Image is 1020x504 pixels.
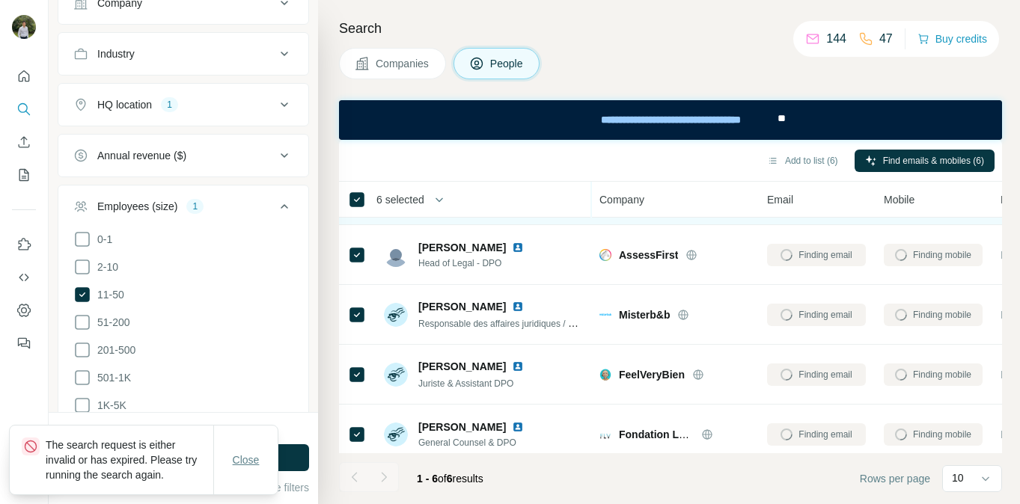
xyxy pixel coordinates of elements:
img: Logo of Fondation Louis Vuitton [599,428,611,440]
span: Companies [376,56,430,71]
span: Mobile [884,192,914,207]
button: Enrich CSV [12,129,36,156]
span: 501-1K [91,370,131,385]
span: 6 [447,473,453,485]
button: Close [222,446,270,473]
button: Annual revenue ($) [58,138,308,173]
p: The search request is either invalid or has expired. Please try running the search again. [46,437,213,482]
button: Add to list (6) [757,150,849,172]
img: Avatar [12,15,36,39]
div: Industry [97,46,135,61]
button: HQ location1 [58,87,308,123]
p: 144 [826,30,846,48]
span: [PERSON_NAME] [418,421,506,433]
span: results [417,473,483,485]
img: Logo of Misterb&b [599,313,611,316]
span: [PERSON_NAME] [418,299,506,314]
img: LinkedIn logo [512,242,524,253]
div: Annual revenue ($) [97,148,186,163]
img: Avatar [384,303,408,327]
span: Close [233,452,260,467]
img: LinkedIn logo [512,301,524,313]
span: 51-200 [91,315,130,330]
div: 1 [161,98,178,111]
button: My lists [12,162,36,188]
span: General Counsel & DPO [418,436,530,449]
button: Use Surfe on LinkedIn [12,231,36,258]
span: 2-10 [91,259,118,274]
button: Search [12,96,36,123]
span: of [438,473,447,485]
img: Avatar [384,422,408,446]
p: 10 [952,470,964,485]
img: Logo of FeelVeryBien [599,369,611,381]
button: Dashboard [12,297,36,324]
span: Email [767,192,793,207]
img: LinkedIn logo [512,360,524,372]
span: FeelVeryBien [619,367,685,382]
span: 201-500 [91,342,135,357]
span: 1K-5K [91,398,126,413]
img: Avatar [384,243,408,267]
span: Responsable des affaires juridiques / DPO [418,317,587,329]
span: [PERSON_NAME] [418,240,506,255]
img: Avatar [384,363,408,387]
span: Head of Legal - DPO [418,256,530,270]
div: HQ location [97,97,152,112]
button: Use Surfe API [12,264,36,291]
h4: Search [339,18,1002,39]
iframe: Banner [339,100,1002,140]
span: Company [599,192,644,207]
button: Find emails & mobiles (6) [855,150,995,172]
span: Find emails & mobiles (6) [883,154,984,168]
span: Misterb&b [619,307,670,322]
span: [PERSON_NAME] [418,359,506,374]
span: People [490,56,525,71]
button: Employees (size)1 [58,188,308,230]
span: 1 - 6 [417,473,438,485]
div: Employees (size) [97,199,177,214]
span: Rows per page [860,471,930,486]
button: Industry [58,36,308,72]
button: Feedback [12,330,36,357]
button: Quick start [12,63,36,90]
img: LinkedIn logo [512,421,524,433]
button: Buy credits [917,28,987,49]
div: 1 [186,200,204,213]
p: 47 [879,30,893,48]
span: 11-50 [91,287,124,302]
span: Juriste & Assistant DPO [418,378,513,389]
img: Logo of AssessFirst [599,249,611,261]
span: 0-1 [91,232,112,247]
div: 94 search results remaining [128,422,238,435]
span: AssessFirst [619,248,678,262]
span: Fondation Louis Vuitton [619,428,739,440]
span: 6 selected [376,192,424,207]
